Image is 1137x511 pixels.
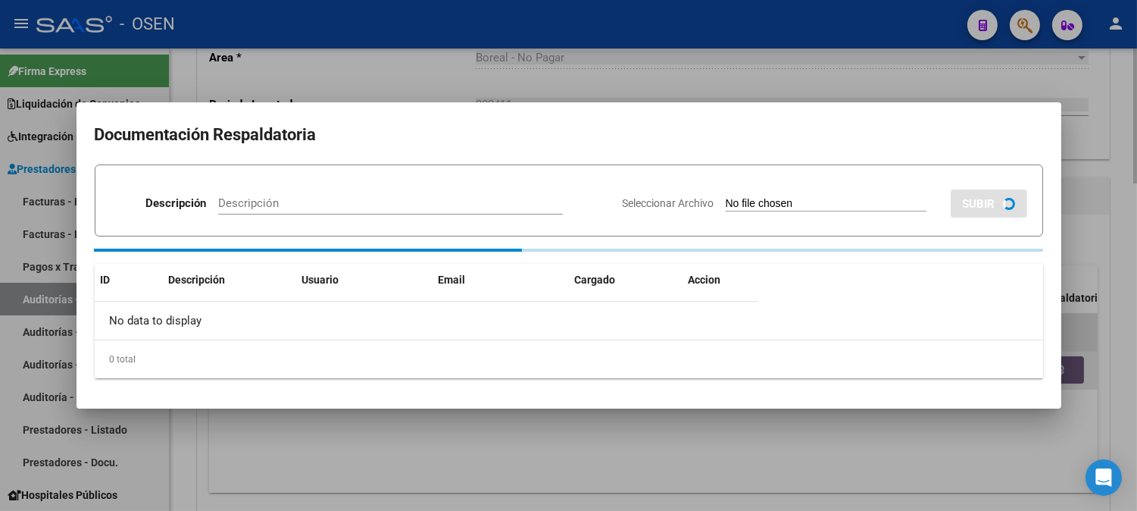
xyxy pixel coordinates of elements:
button: SUBIR [951,190,1027,218]
span: Seleccionar Archivo [623,197,714,209]
span: Cargado [575,274,616,286]
span: ID [101,274,111,286]
datatable-header-cell: Email [433,264,569,296]
span: Descripción [169,274,226,286]
div: No data to display [95,302,758,340]
datatable-header-cell: ID [95,264,163,296]
p: Descripción [145,195,206,212]
span: Usuario [302,274,339,286]
span: Email [439,274,466,286]
datatable-header-cell: Usuario [296,264,433,296]
datatable-header-cell: Descripción [163,264,296,296]
datatable-header-cell: Accion [683,264,758,296]
div: 0 total [95,340,1043,378]
h2: Documentación Respaldatoria [95,121,1043,149]
span: Accion [689,274,721,286]
div: Open Intercom Messenger [1085,459,1122,496]
span: SUBIR [963,197,995,211]
datatable-header-cell: Cargado [569,264,683,296]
